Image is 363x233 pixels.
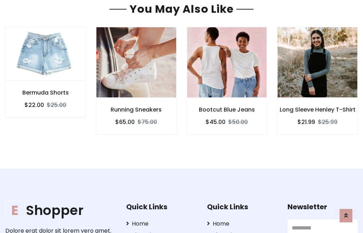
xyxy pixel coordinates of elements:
a: Home [126,220,196,228]
a: EShopper [5,203,115,218]
del: $25.00 [47,101,66,109]
a: Bermuda Shorts $22.00$25.00 [5,27,86,117]
a: Home [207,220,277,228]
h6: $65.00 [115,119,135,125]
h6: $22.00 [24,102,44,108]
span: You May Also Like [127,1,236,17]
span: E [5,201,24,220]
h6: $21.99 [297,119,315,125]
h5: Quick Links [207,203,277,211]
h6: Bootcut Blue Jeans [187,106,267,113]
h6: Bermuda Shorts [6,89,85,96]
a: Bootcut Blue Jeans $45.00$50.00 [187,27,267,134]
del: $50.00 [228,118,248,126]
h6: Running Sneakers [96,106,176,113]
a: Running Sneakers $65.00$75.00 [96,27,177,134]
h6: $45.00 [206,119,225,125]
h6: Long Sleeve Henley T-Shirt [278,106,357,113]
a: Long Sleeve Henley T-Shirt $21.99$25.99 [277,27,358,134]
h5: Newsletter [287,203,358,211]
del: $75.00 [138,118,157,126]
del: $25.99 [318,118,337,126]
h1: Shopper [5,203,115,218]
h5: Quick Links [126,203,196,211]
